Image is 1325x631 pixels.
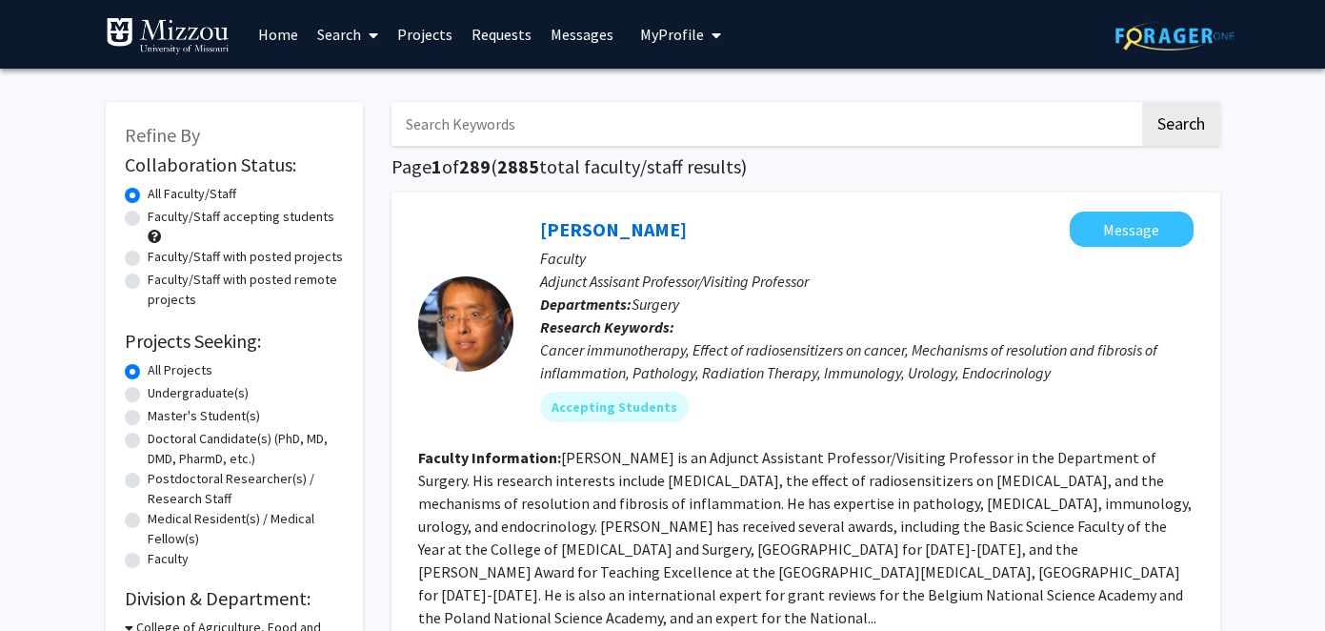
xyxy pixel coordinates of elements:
[540,392,689,422] mat-chip: Accepting Students
[148,509,344,549] label: Medical Resident(s) / Medical Fellow(s)
[540,270,1194,293] p: Adjunct Assisant Professor/Visiting Professor
[540,317,674,336] b: Research Keywords:
[1070,212,1194,247] button: Message Yujiang Fang
[432,154,442,178] span: 1
[540,295,632,314] b: Departments:
[148,429,344,469] label: Doctoral Candidate(s) (PhD, MD, DMD, PharmD, etc.)
[148,207,334,227] label: Faculty/Staff accepting students
[640,25,704,44] span: My Profile
[14,545,81,617] iframe: Chat
[125,587,344,610] h2: Division & Department:
[391,102,1139,146] input: Search Keywords
[249,1,308,68] a: Home
[541,1,623,68] a: Messages
[125,123,200,147] span: Refine By
[148,184,236,204] label: All Faculty/Staff
[632,295,679,314] span: Surgery
[459,154,491,178] span: 289
[148,247,343,267] label: Faculty/Staff with posted projects
[418,448,1192,627] fg-read-more: [PERSON_NAME] is an Adjunct Assistant Professor/Visiting Professor in the Department of Surgery. ...
[388,1,462,68] a: Projects
[540,247,1194,270] p: Faculty
[391,155,1220,178] h1: Page of ( total faculty/staff results)
[148,383,249,403] label: Undergraduate(s)
[125,153,344,176] h2: Collaboration Status:
[148,360,212,380] label: All Projects
[148,270,344,310] label: Faculty/Staff with posted remote projects
[308,1,388,68] a: Search
[418,448,561,467] b: Faculty Information:
[125,330,344,353] h2: Projects Seeking:
[1142,102,1220,146] button: Search
[148,406,260,426] label: Master's Student(s)
[497,154,539,178] span: 2885
[148,549,189,569] label: Faculty
[106,17,230,55] img: University of Missouri Logo
[462,1,541,68] a: Requests
[148,469,344,509] label: Postdoctoral Researcher(s) / Research Staff
[540,338,1194,384] div: Cancer immunotherapy, Effect of radiosensitizers on cancer, Mechanisms of resolution and fibrosis...
[540,217,687,241] a: [PERSON_NAME]
[1115,21,1235,51] img: ForagerOne Logo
